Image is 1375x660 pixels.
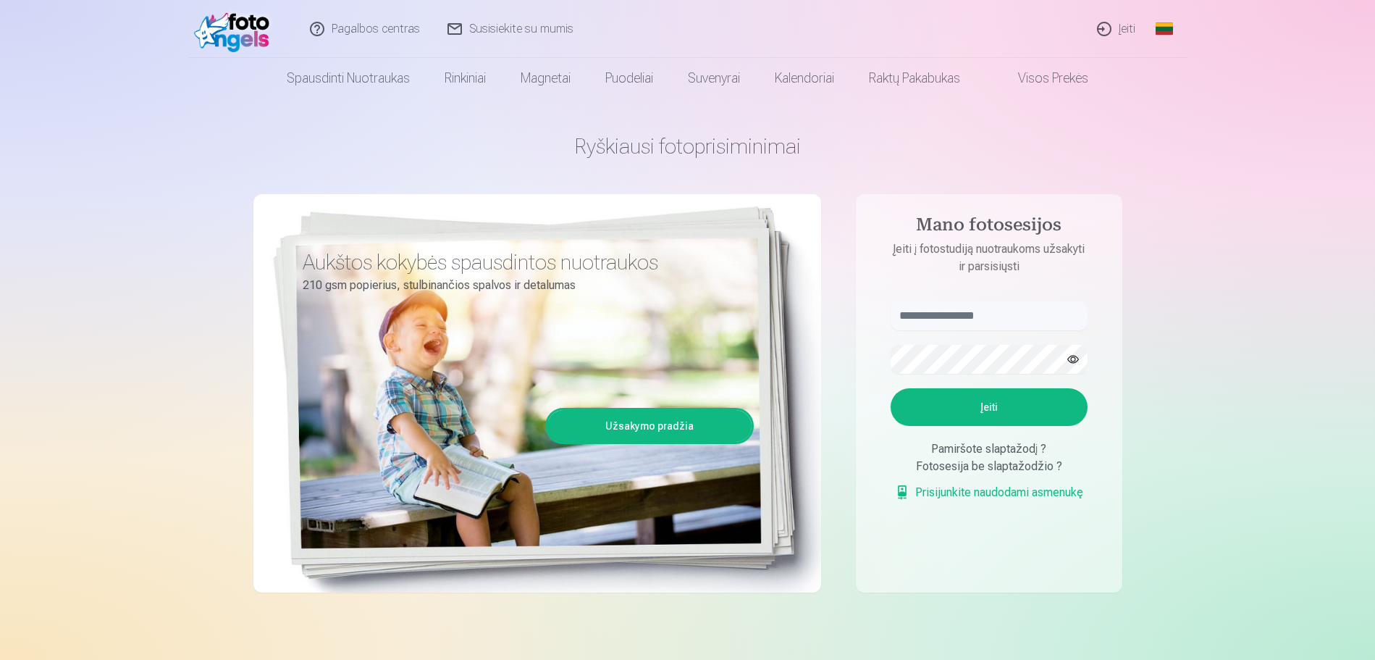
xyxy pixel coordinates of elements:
a: Magnetai [503,58,588,99]
a: Prisijunkite naudodami asmenukę [895,484,1083,501]
a: Spausdinti nuotraukas [269,58,427,99]
h3: Aukštos kokybės spausdintos nuotraukos [303,249,743,275]
p: Įeiti į fotostudiją nuotraukoms užsakyti ir parsisiųsti [876,241,1102,275]
p: 210 gsm popierius, stulbinančios spalvos ir detalumas [303,275,743,296]
a: Suvenyrai [670,58,757,99]
a: Puodeliai [588,58,670,99]
a: Raktų pakabukas [852,58,977,99]
button: Įeiti [891,388,1088,426]
div: Fotosesija be slaptažodžio ? [891,458,1088,475]
a: Rinkiniai [427,58,503,99]
a: Kalendoriai [757,58,852,99]
img: /fa2 [194,6,277,52]
a: Užsakymo pradžia [547,410,752,442]
h1: Ryškiausi fotoprisiminimai [253,133,1122,159]
h4: Mano fotosesijos [876,214,1102,241]
a: Visos prekės [977,58,1106,99]
div: Pamiršote slaptažodį ? [891,440,1088,458]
